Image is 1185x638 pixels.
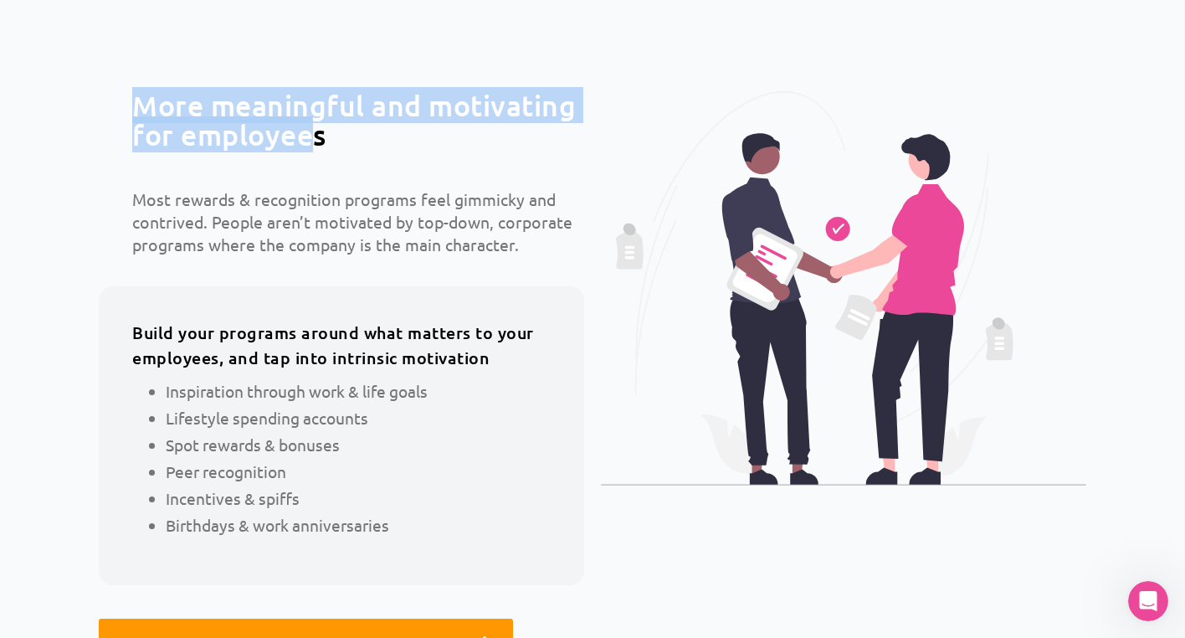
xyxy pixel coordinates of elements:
li: Birthdays & work anniversaries [166,512,551,538]
li: Spot rewards & bonuses [166,431,551,458]
li: Inspiration through work & life goals [166,378,551,404]
b: More meaningful and motivating for employees [132,87,576,152]
li: Peer recognition [166,458,551,485]
p: Most rewards & recognition programs feel gimmicky and contrived. People aren’t motivated by top-d... [132,188,584,256]
iframe: Intercom live chat [1128,581,1168,621]
b: Build your programs around what matters to your employees, and tap into intrinsic motivation [132,322,534,369]
li: Lifestyle spending accounts [166,404,551,431]
li: Incentives & spiffs [166,485,551,512]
